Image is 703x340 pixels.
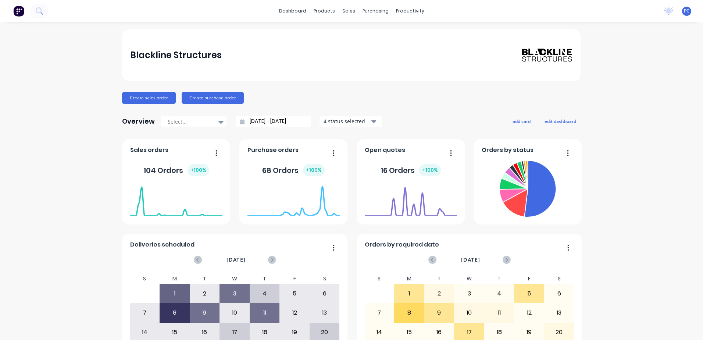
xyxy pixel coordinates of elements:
div: sales [339,6,359,17]
span: Sales orders [130,146,168,155]
img: Factory [13,6,24,17]
div: + 100 % [188,164,209,176]
div: S [130,273,160,284]
div: T [484,273,514,284]
div: 3 [454,284,484,303]
div: 8 [160,304,189,322]
div: 3 [220,284,249,303]
div: 10 [454,304,484,322]
div: 7 [365,304,394,322]
span: Deliveries scheduled [130,240,195,249]
button: Create purchase order [182,92,244,104]
div: F [514,273,544,284]
span: Open quotes [365,146,405,155]
div: 8 [395,304,424,322]
div: 5 [280,284,309,303]
div: 11 [250,304,279,322]
div: 16 Orders [381,164,441,176]
div: 5 [514,284,544,303]
div: 68 Orders [262,164,325,176]
div: products [310,6,339,17]
div: M [394,273,424,284]
div: 4 status selected [324,117,370,125]
div: + 100 % [303,164,325,176]
span: [DATE] [461,256,480,264]
div: 1 [160,284,189,303]
div: S [364,273,395,284]
div: S [544,273,574,284]
div: 9 [190,304,220,322]
a: dashboard [275,6,310,17]
div: W [454,273,484,284]
div: 9 [425,304,454,322]
span: Orders by status [482,146,534,155]
span: [DATE] [226,256,246,264]
button: edit dashboard [540,116,581,126]
button: add card [508,116,535,126]
div: 13 [310,304,339,322]
div: S [310,273,340,284]
div: 4 [485,284,514,303]
div: 104 Orders [143,164,209,176]
div: M [160,273,190,284]
button: Create sales order [122,92,176,104]
div: 4 [250,284,279,303]
button: 4 status selected [320,116,382,127]
div: T [424,273,454,284]
div: + 100 % [419,164,441,176]
div: 12 [280,304,309,322]
img: Blackline Structures [521,48,573,63]
span: Purchase orders [247,146,299,155]
div: 11 [485,304,514,322]
div: F [279,273,310,284]
div: 13 [545,304,574,322]
div: 6 [545,284,574,303]
div: 6 [310,284,339,303]
div: T [250,273,280,284]
div: 2 [190,284,220,303]
div: purchasing [359,6,392,17]
span: PC [684,8,689,14]
div: productivity [392,6,428,17]
div: 2 [425,284,454,303]
div: 1 [395,284,424,303]
div: 10 [220,304,249,322]
div: T [190,273,220,284]
div: W [220,273,250,284]
div: Overview [122,114,155,129]
div: 12 [514,304,544,322]
div: 7 [130,304,160,322]
div: Blackline Structures [130,48,222,63]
